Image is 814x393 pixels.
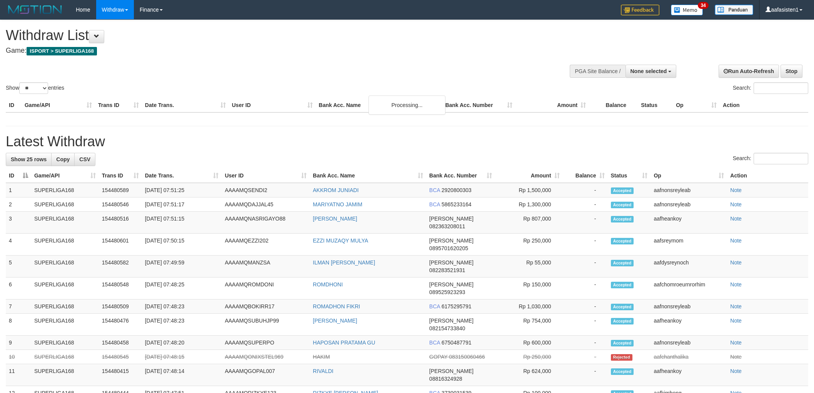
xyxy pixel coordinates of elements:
[6,364,31,386] td: 11
[429,216,474,222] span: [PERSON_NAME]
[730,216,742,222] a: Note
[31,169,99,183] th: Game/API: activate to sort column ascending
[651,197,727,212] td: aafnonsreyleab
[222,256,310,278] td: AAAAMQMANZSA
[6,212,31,234] td: 3
[730,259,742,266] a: Note
[222,299,310,314] td: AAAAMQBOKIRR17
[99,234,142,256] td: 154480601
[563,212,608,234] td: -
[31,234,99,256] td: SUPERLIGA168
[563,197,608,212] td: -
[56,156,70,162] span: Copy
[222,169,310,183] th: User ID: activate to sort column ascending
[611,282,634,288] span: Accepted
[563,256,608,278] td: -
[31,336,99,350] td: SUPERLIGA168
[99,314,142,336] td: 154480476
[673,98,720,112] th: Op
[429,281,474,288] span: [PERSON_NAME]
[229,98,316,112] th: User ID
[730,187,742,193] a: Note
[6,98,22,112] th: ID
[449,354,485,360] span: Copy 083150060466 to clipboard
[429,245,468,251] span: Copy 0895701620205 to clipboard
[313,259,375,266] a: ILMAN [PERSON_NAME]
[6,256,31,278] td: 5
[495,256,563,278] td: Rp 55,000
[142,256,222,278] td: [DATE] 07:49:59
[99,212,142,234] td: 154480516
[6,153,52,166] a: Show 25 rows
[142,234,222,256] td: [DATE] 07:50:15
[31,350,99,364] td: SUPERLIGA168
[142,336,222,350] td: [DATE] 07:48:20
[142,364,222,386] td: [DATE] 07:48:14
[79,156,90,162] span: CSV
[6,134,808,149] h1: Latest Withdraw
[31,278,99,299] td: SUPERLIGA168
[6,4,64,15] img: MOTION_logo.png
[429,237,474,244] span: [PERSON_NAME]
[611,304,634,310] span: Accepted
[313,339,375,346] a: HAPOSAN PRATAMA GU
[730,318,742,324] a: Note
[442,187,472,193] span: Copy 2920800303 to clipboard
[570,65,625,78] div: PGA Site Balance /
[611,368,634,375] span: Accepted
[715,5,753,15] img: panduan.png
[611,318,634,324] span: Accepted
[563,364,608,386] td: -
[31,364,99,386] td: SUPERLIGA168
[142,98,229,112] th: Date Trans.
[6,350,31,364] td: 10
[730,303,742,309] a: Note
[142,278,222,299] td: [DATE] 07:48:25
[222,197,310,212] td: AAAAMQDAJJAL45
[429,187,440,193] span: BCA
[671,5,703,15] img: Button%20Memo.svg
[495,299,563,314] td: Rp 1,030,000
[6,82,64,94] label: Show entries
[651,364,727,386] td: aafheankoy
[442,201,472,207] span: Copy 5865233164 to clipboard
[611,216,634,222] span: Accepted
[429,223,465,229] span: Copy 082363208011 to clipboard
[754,153,808,164] input: Search:
[222,350,310,364] td: AAAAMQONIXSTEL969
[31,299,99,314] td: SUPERLIGA168
[222,314,310,336] td: AAAAMQSUBUHJP99
[6,336,31,350] td: 9
[142,314,222,336] td: [DATE] 07:48:23
[313,303,360,309] a: ROMADHON FIKRI
[563,234,608,256] td: -
[638,98,673,112] th: Status
[563,314,608,336] td: -
[222,212,310,234] td: AAAAMQNASRIGAYO88
[495,278,563,299] td: Rp 150,000
[99,299,142,314] td: 154480509
[754,82,808,94] input: Search:
[651,336,727,350] td: aafnonsreyleab
[142,197,222,212] td: [DATE] 07:51:17
[31,212,99,234] td: SUPERLIGA168
[222,336,310,350] td: AAAAMQSUPERPO
[730,368,742,374] a: Note
[222,183,310,197] td: AAAAMQSENDI2
[429,267,465,273] span: Copy 082283521931 to clipboard
[621,5,659,15] img: Feedback.jpg
[6,234,31,256] td: 4
[222,364,310,386] td: AAAAMQGOPAL007
[429,259,474,266] span: [PERSON_NAME]
[631,68,667,74] span: None selected
[95,98,142,112] th: Trans ID
[611,260,634,266] span: Accepted
[142,183,222,197] td: [DATE] 07:51:25
[31,197,99,212] td: SUPERLIGA168
[720,98,808,112] th: Action
[313,201,362,207] a: MARIYATNO JAMIM
[99,256,142,278] td: 154480582
[495,336,563,350] td: Rp 600,000
[781,65,802,78] a: Stop
[99,197,142,212] td: 154480546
